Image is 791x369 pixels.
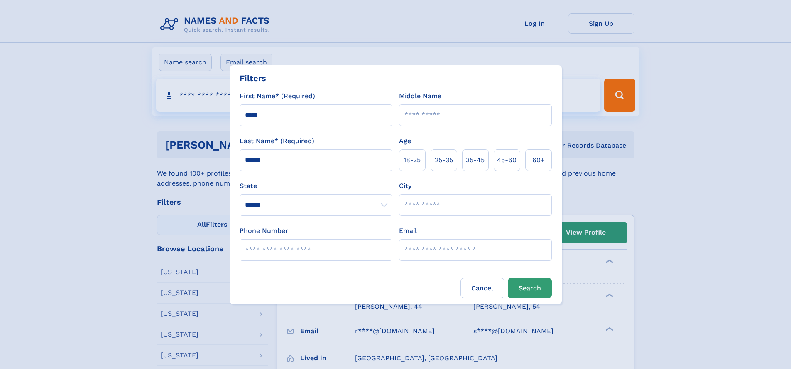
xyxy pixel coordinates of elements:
span: 25‑35 [435,155,453,165]
label: Age [399,136,411,146]
label: State [240,181,392,191]
label: City [399,181,411,191]
label: First Name* (Required) [240,91,315,101]
span: 35‑45 [466,155,485,165]
div: Filters [240,72,266,84]
label: Phone Number [240,226,288,236]
span: 18‑25 [404,155,421,165]
span: 60+ [532,155,545,165]
label: Cancel [460,278,504,298]
span: 45‑60 [497,155,517,165]
label: Last Name* (Required) [240,136,314,146]
label: Middle Name [399,91,441,101]
button: Search [508,278,552,298]
label: Email [399,226,417,236]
